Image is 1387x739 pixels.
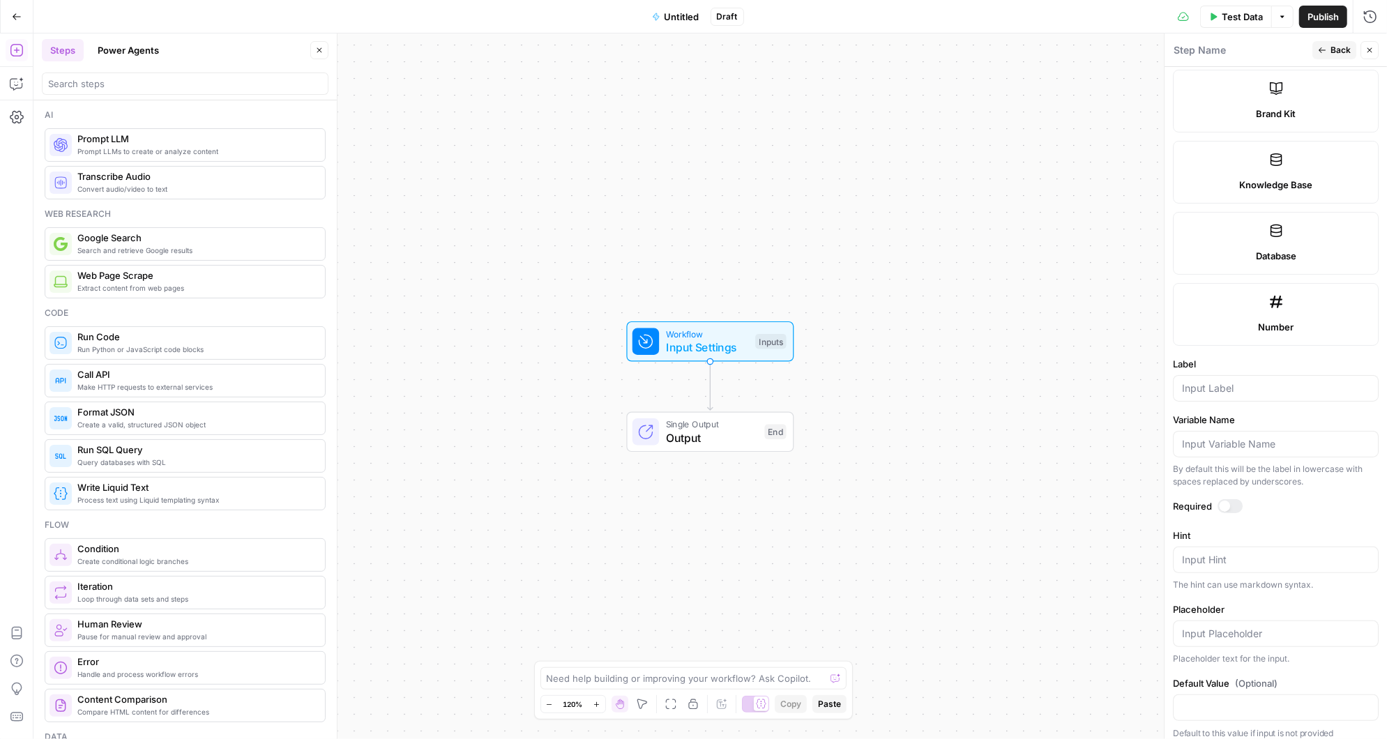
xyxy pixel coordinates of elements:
[77,556,314,567] span: Create conditional logic branches
[1256,249,1296,263] span: Database
[1235,676,1278,690] span: (Optional)
[708,361,713,410] g: Edge from start to end
[77,344,314,355] span: Run Python or JavaScript code blocks
[77,655,314,669] span: Error
[666,339,749,356] span: Input Settings
[77,419,314,430] span: Create a valid, structured JSON object
[666,327,749,340] span: Workflow
[45,519,326,531] div: Flow
[42,39,84,61] button: Steps
[89,39,167,61] button: Power Agents
[1239,178,1312,192] span: Knowledge Base
[1173,463,1379,488] div: By default this will be the label in lowercase with spaces replaced by underscores.
[77,443,314,457] span: Run SQL Query
[45,307,326,319] div: Code
[77,593,314,604] span: Loop through data sets and steps
[666,429,758,446] span: Output
[1173,676,1379,690] label: Default Value
[818,698,841,710] span: Paste
[1173,602,1379,616] label: Placeholder
[1299,6,1347,28] button: Publish
[812,695,847,713] button: Paste
[77,381,314,393] span: Make HTTP requests to external services
[1182,627,1370,641] input: Input Placeholder
[1182,381,1370,395] input: Input Label
[77,169,314,183] span: Transcribe Audio
[77,330,314,344] span: Run Code
[1200,6,1271,28] button: Test Data
[1258,320,1294,334] span: Number
[1173,528,1379,542] label: Hint
[77,245,314,256] span: Search and retrieve Google results
[77,282,314,294] span: Extract content from web pages
[1222,10,1263,24] span: Test Data
[77,617,314,631] span: Human Review
[1173,579,1379,591] div: The hint can use markdown syntax.
[77,183,314,195] span: Convert audio/video to text
[77,631,314,642] span: Pause for manual review and approval
[77,405,314,419] span: Format JSON
[77,706,314,717] span: Compare HTML content for differences
[77,231,314,245] span: Google Search
[1173,413,1379,427] label: Variable Name
[765,425,787,440] div: End
[665,10,699,24] span: Untitled
[1173,499,1379,513] label: Required
[45,208,326,220] div: Web research
[775,695,807,713] button: Copy
[77,367,314,381] span: Call API
[77,494,314,505] span: Process text using Liquid templating syntax
[666,418,758,431] span: Single Output
[1331,44,1351,56] span: Back
[1256,107,1296,121] span: Brand Kit
[77,146,314,157] span: Prompt LLMs to create or analyze content
[1173,357,1379,371] label: Label
[644,6,708,28] button: Untitled
[780,698,801,710] span: Copy
[77,692,314,706] span: Content Comparison
[77,542,314,556] span: Condition
[54,699,68,713] img: vrinnnclop0vshvmafd7ip1g7ohf
[77,669,314,680] span: Handle and process workflow errors
[77,132,314,146] span: Prompt LLM
[77,457,314,468] span: Query databases with SQL
[581,321,840,362] div: WorkflowInput SettingsInputs
[1182,437,1370,451] input: Input Variable Name
[717,10,738,23] span: Draft
[755,334,786,349] div: Inputs
[1173,653,1379,665] div: Placeholder text for the input.
[563,699,583,710] span: 120%
[45,109,326,121] div: Ai
[77,268,314,282] span: Web Page Scrape
[77,579,314,593] span: Iteration
[48,77,322,91] input: Search steps
[1308,10,1339,24] span: Publish
[581,412,840,452] div: Single OutputOutputEnd
[77,480,314,494] span: Write Liquid Text
[1312,41,1356,59] button: Back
